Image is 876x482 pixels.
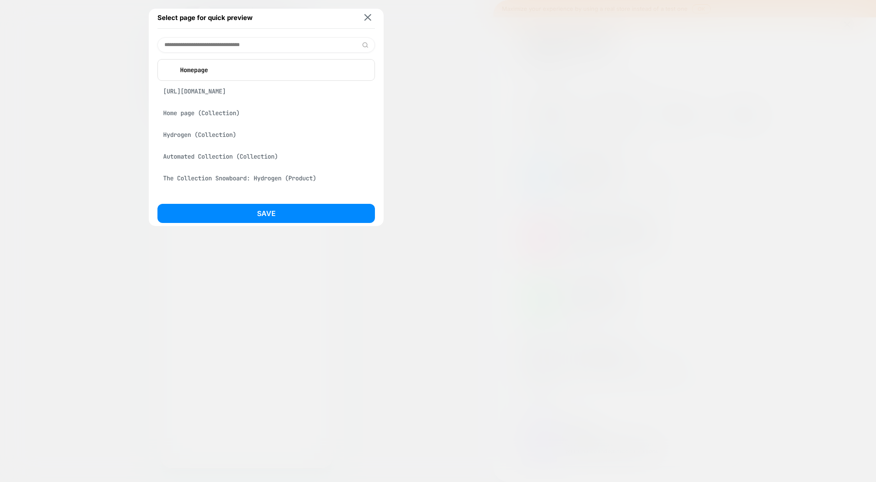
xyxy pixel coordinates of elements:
[157,204,375,223] button: Save
[157,170,375,186] div: The Collection Snowboard: Hydrogen (Product)
[3,3,169,20] h1: Error: Server Error
[364,14,371,21] img: close
[157,148,375,165] div: Automated Collection (Collection)
[362,42,368,48] img: edit
[176,66,369,74] p: Homepage
[157,83,375,100] div: [URL][DOMAIN_NAME]
[3,74,169,86] p: Please try again in 30 seconds.
[157,13,253,22] span: Select page for quick preview
[157,126,375,143] div: Hydrogen (Collection)
[157,105,375,121] div: Home page (Collection)
[3,29,169,86] h2: The server encountered a temporary error and could not complete your request.
[157,192,375,208] div: The Collection Snowboard: Liquid (Product)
